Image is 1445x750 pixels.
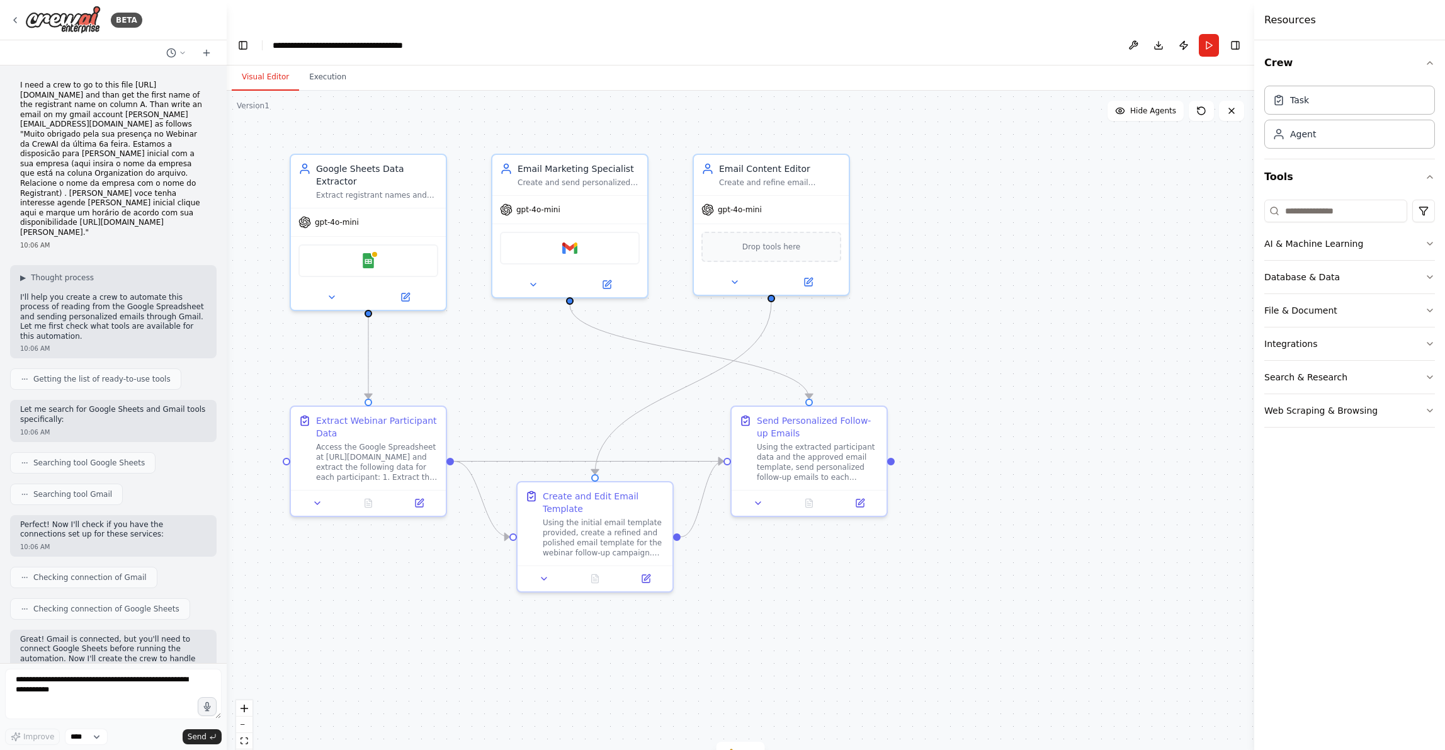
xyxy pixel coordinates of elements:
[25,6,101,34] img: Logo
[20,344,207,353] div: 10:06 AM
[516,481,674,593] div: Create and Edit Email TemplateUsing the initial email template provided, create a refined and pol...
[543,518,665,558] div: Using the initial email template provided, create a refined and polished email template for the w...
[783,496,836,511] button: No output available
[33,604,179,614] span: Checking connection of Google Sheets
[718,205,762,215] span: gpt-4o-mini
[562,241,577,256] img: Gmail
[719,162,841,175] div: Email Content Editor
[23,732,54,742] span: Improve
[516,205,560,215] span: gpt-4o-mini
[316,442,438,482] div: Access the Google Spreadsheet at [URL][DOMAIN_NAME] and extract the following data for each parti...
[290,406,447,517] div: Extract Webinar Participant DataAccess the Google Spreadsheet at [URL][DOMAIN_NAME] and extract t...
[681,455,723,543] g: Edge from dd4e7be4-1a87-4593-8d27-e90418db2099 to 22b58314-5c32-485a-bf6a-7a6a8dc61abe
[1264,159,1435,195] button: Tools
[589,302,778,474] g: Edge from f88989af-e9b2-47bb-80ed-fd5c0a4a06b1 to dd4e7be4-1a87-4593-8d27-e90418db2099
[198,697,217,716] button: Click to speak your automation idea
[757,414,879,440] div: Send Personalized Follow-up Emails
[33,489,112,499] span: Searching tool Gmail
[838,496,881,511] button: Open in side panel
[624,571,667,586] button: Open in side panel
[20,273,94,283] button: ▶Thought process
[316,414,438,440] div: Extract Webinar Participant Data
[1264,394,1435,427] button: Web Scraping & Browsing
[316,190,438,200] div: Extract registrant names and organization data from the specified Google Spreadsheet, focusing on...
[315,217,359,227] span: gpt-4o-mini
[397,496,441,511] button: Open in side panel
[20,273,26,283] span: ▶
[236,717,252,733] button: zoom out
[1264,45,1435,81] button: Crew
[543,490,665,515] div: Create and Edit Email Template
[1227,37,1244,54] button: Hide right sidebar
[33,458,145,468] span: Searching tool Google Sheets
[1264,294,1435,327] button: File & Document
[188,732,207,742] span: Send
[1264,261,1435,293] button: Database & Data
[31,273,94,283] span: Thought process
[20,81,207,238] p: I need a crew to go to this file [URL][DOMAIN_NAME] and than get the first name of the registrant...
[20,635,207,674] p: Great! Gmail is connected, but you'll need to connect Google Sheets before running the automation...
[518,162,640,175] div: Email Marketing Specialist
[370,290,441,305] button: Open in side panel
[236,700,252,717] button: zoom in
[454,455,723,468] g: Edge from 4fe183cc-63da-4ba1-86e0-f46a4eb87441 to 22b58314-5c32-485a-bf6a-7a6a8dc61abe
[273,39,414,52] nav: breadcrumb
[1108,101,1184,121] button: Hide Agents
[232,64,299,91] button: Visual Editor
[33,572,147,582] span: Checking connection of Gmail
[111,13,142,28] div: BETA
[20,542,207,552] div: 10:06 AM
[719,178,841,188] div: Create and refine email templates for webinar follow-up campaigns, ensuring the content is engagi...
[20,241,207,250] div: 10:06 AM
[1130,106,1176,116] span: Hide Agents
[1264,327,1435,360] button: Integrations
[5,729,60,745] button: Improve
[161,45,191,60] button: Switch to previous chat
[1290,94,1309,106] div: Task
[454,455,509,543] g: Edge from 4fe183cc-63da-4ba1-86e0-f46a4eb87441 to dd4e7be4-1a87-4593-8d27-e90418db2099
[569,571,622,586] button: No output available
[361,253,376,268] img: Google Sheets
[20,405,207,424] p: Let me search for Google Sheets and Gmail tools specifically:
[234,37,252,54] button: Hide left sidebar
[20,293,207,342] p: I'll help you create a crew to automate this process of reading from the Google Spreadsheet and s...
[1290,128,1316,140] div: Agent
[196,45,217,60] button: Start a new chat
[1264,13,1316,28] h4: Resources
[33,374,171,384] span: Getting the list of ready-to-use tools
[693,154,850,296] div: Email Content EditorCreate and refine email templates for webinar follow-up campaigns, ensuring t...
[1264,81,1435,159] div: Crew
[491,154,649,298] div: Email Marketing SpecialistCreate and send personalized follow-up emails to webinar participants u...
[362,317,375,399] g: Edge from 6173aca9-6092-4789-98a6-9595c77fecf1 to 4fe183cc-63da-4ba1-86e0-f46a4eb87441
[1264,195,1435,438] div: Tools
[299,64,356,91] button: Execution
[236,733,252,749] button: fit view
[742,241,801,253] span: Drop tools here
[773,275,844,290] button: Open in side panel
[1264,227,1435,260] button: AI & Machine Learning
[20,428,207,437] div: 10:06 AM
[20,520,207,540] p: Perfect! Now I'll check if you have the connections set up for these services:
[1264,361,1435,394] button: Search & Research
[342,496,395,511] button: No output available
[571,277,642,292] button: Open in side panel
[183,729,222,744] button: Send
[237,101,269,111] div: Version 1
[290,154,447,311] div: Google Sheets Data ExtractorExtract registrant names and organization data from the specified Goo...
[316,162,438,188] div: Google Sheets Data Extractor
[730,406,888,517] div: Send Personalized Follow-up EmailsUsing the extracted participant data and the approved email tem...
[518,178,640,188] div: Create and send personalized follow-up emails to webinar participants using Gmail, incorporating ...
[564,305,815,399] g: Edge from d2806981-599a-46d0-907f-bf58fcd2f646 to 22b58314-5c32-485a-bf6a-7a6a8dc61abe
[757,442,879,482] div: Using the extracted participant data and the approved email template, send personalized follow-up...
